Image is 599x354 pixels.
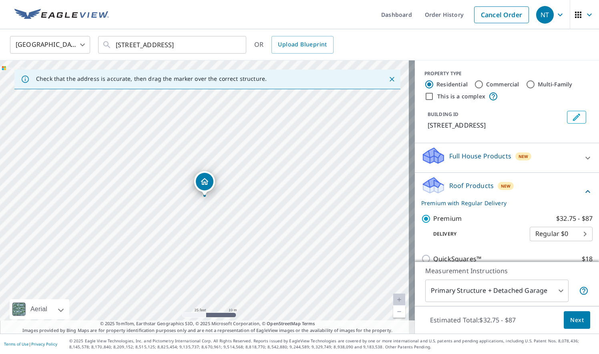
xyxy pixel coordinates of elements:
p: Check that the address is accurate, then drag the marker over the correct structure. [36,75,267,82]
span: New [519,153,529,160]
label: Commercial [486,80,519,88]
a: Current Level 20, Zoom In Disabled [393,294,405,306]
div: Dropped pin, building 1, Residential property, 1505 Meadowview NE Winter Haven, FL 33881 [194,171,215,196]
div: Regular $0 [530,223,593,245]
p: Delivery [421,230,530,238]
p: © 2025 Eagle View Technologies, Inc. and Pictometry International Corp. All Rights Reserved. Repo... [69,338,595,350]
p: | [4,342,57,346]
div: Roof ProductsNewPremium with Regular Delivery [421,176,593,207]
div: Aerial [10,299,69,319]
a: Privacy Policy [31,341,57,347]
label: Multi-Family [538,80,573,88]
input: Search by address or latitude-longitude [116,34,230,56]
img: EV Logo [14,9,109,21]
button: Close [387,74,397,84]
div: Aerial [28,299,50,319]
a: Upload Blueprint [271,36,333,54]
p: BUILDING ID [428,111,458,118]
div: NT [536,6,554,24]
label: This is a complex [437,92,485,100]
a: Current Level 20, Zoom Out [393,306,405,318]
a: Cancel Order [474,6,529,23]
p: QuickSquares™ [433,254,481,264]
p: $32.75 - $87 [556,214,593,224]
span: New [501,183,511,189]
div: Full House ProductsNew [421,146,593,169]
a: Terms of Use [4,341,29,347]
p: $18 [582,254,593,264]
p: Premium with Regular Delivery [421,199,583,207]
div: PROPERTY TYPE [424,70,589,77]
p: Measurement Instructions [425,266,589,276]
button: Next [564,311,590,329]
div: [GEOGRAPHIC_DATA] [10,34,90,56]
span: © 2025 TomTom, Earthstar Geographics SIO, © 2025 Microsoft Corporation, © [100,320,315,327]
p: Roof Products [449,181,494,190]
a: OpenStreetMap [267,320,300,326]
span: Upload Blueprint [278,40,327,50]
span: Next [570,315,584,325]
p: Premium [433,214,462,224]
p: [STREET_ADDRESS] [428,120,564,130]
label: Residential [436,80,468,88]
p: Full House Products [449,151,511,161]
div: Primary Structure + Detached Garage [425,280,569,302]
span: Your report will include the primary structure and a detached garage if one exists. [579,286,589,296]
button: Edit building 1 [567,111,586,124]
a: Terms [302,320,315,326]
div: OR [254,36,334,54]
p: Estimated Total: $32.75 - $87 [424,311,522,329]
